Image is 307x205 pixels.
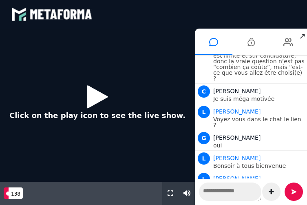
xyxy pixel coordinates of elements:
[213,96,305,102] p: Je suis méga motivée
[213,143,305,148] p: oui
[9,110,186,121] p: Click on the play icon to see the live show.
[213,155,261,161] span: Animator
[198,152,210,165] span: L
[213,36,305,81] p: Parler du prix maintenant n’a pas de sens, car tout dépend si vous êtes accepté(e). L’accès est l...
[213,163,305,169] p: Bonsoir à tous bienvenue
[213,88,261,94] span: [PERSON_NAME]
[213,134,261,141] span: [PERSON_NAME]
[198,173,210,185] span: L
[213,175,261,182] span: Animator
[4,187,9,199] button: Live
[298,29,307,43] span: ↗
[11,191,20,197] span: 138
[198,106,210,118] span: L
[1,79,194,131] button: Click on the play icon to see the live show.
[198,132,210,144] span: G
[198,85,210,98] span: C
[213,116,305,128] p: Voyez vous dans le chat le lien ?
[213,108,261,115] span: Animator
